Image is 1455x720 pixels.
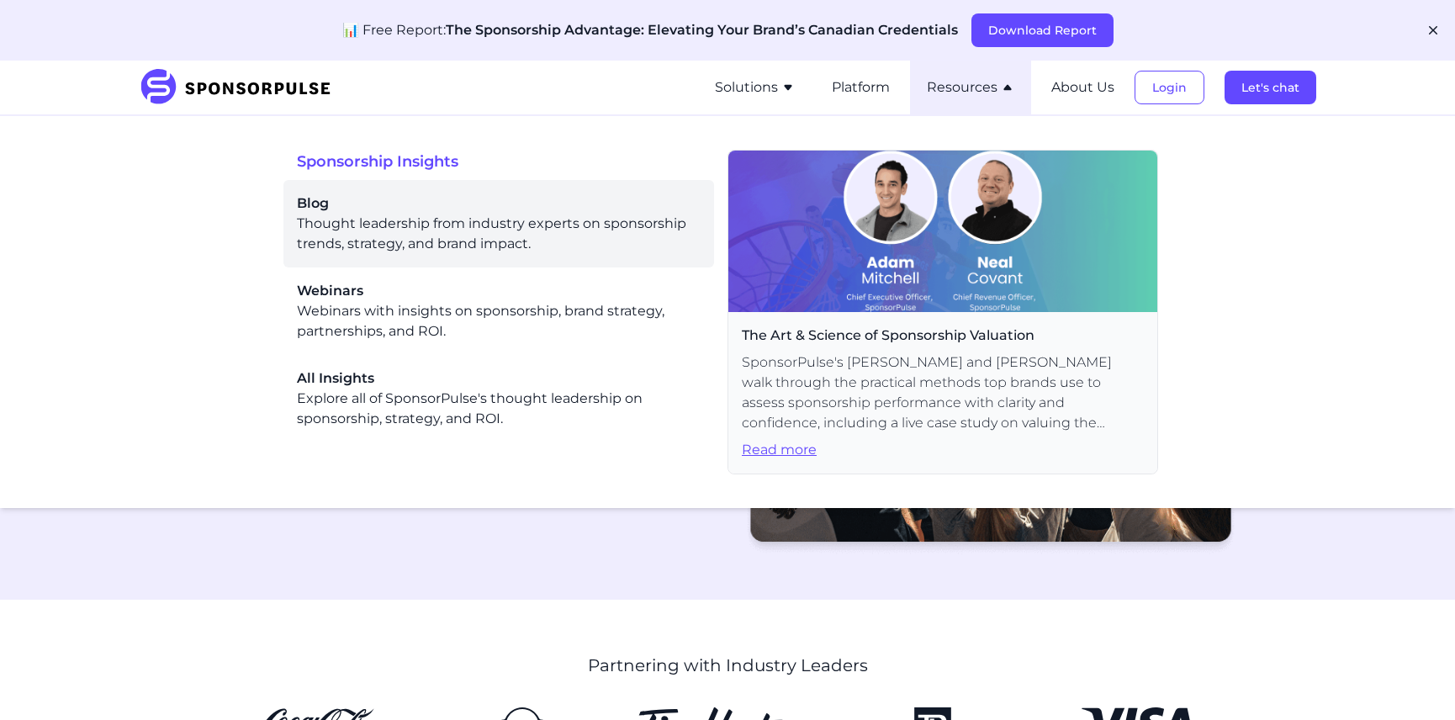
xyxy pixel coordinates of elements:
a: The Art & Science of Sponsorship ValuationSponsorPulse's [PERSON_NAME] and [PERSON_NAME] walk thr... [727,150,1158,474]
a: All InsightsExplore all of SponsorPulse's thought leadership on sponsorship, strategy, and ROI. [297,368,701,429]
span: All Insights [297,368,701,389]
span: Read more [742,440,1144,460]
p: Partnering with Industry Leaders [343,654,1113,677]
img: On-Demand-Webinar Cover Image [728,151,1157,312]
p: 📊 Free Report: [342,20,958,40]
img: SponsorPulse [139,69,343,106]
button: About Us [1051,77,1114,98]
span: Blog [297,193,701,214]
button: Let's chat [1225,71,1316,104]
a: Login [1135,80,1204,95]
button: Solutions [715,77,795,98]
div: Explore all of SponsorPulse's thought leadership on sponsorship, strategy, and ROI. [297,368,701,429]
a: BlogThought leadership from industry experts on sponsorship trends, strategy, and brand impact. [297,193,701,254]
span: Sponsorship Insights [297,150,727,173]
button: Download Report [971,13,1114,47]
a: WebinarsWebinars with insights on sponsorship, brand strategy, partnerships, and ROI. [297,281,701,341]
a: Download Report [971,23,1114,38]
button: Resources [927,77,1014,98]
span: Webinars [297,281,701,301]
span: The Sponsorship Advantage: Elevating Your Brand’s Canadian Credentials [446,22,958,38]
button: Login [1135,71,1204,104]
div: Thought leadership from industry experts on sponsorship trends, strategy, and brand impact. [297,193,701,254]
button: Platform [832,77,890,98]
a: Platform [832,80,890,95]
span: The Art & Science of Sponsorship Valuation [742,326,1144,346]
a: About Us [1051,80,1114,95]
div: Webinars with insights on sponsorship, brand strategy, partnerships, and ROI. [297,281,701,341]
span: SponsorPulse's [PERSON_NAME] and [PERSON_NAME] walk through the practical methods top brands use ... [742,352,1144,433]
a: Let's chat [1225,80,1316,95]
iframe: Chat Widget [1371,639,1455,720]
